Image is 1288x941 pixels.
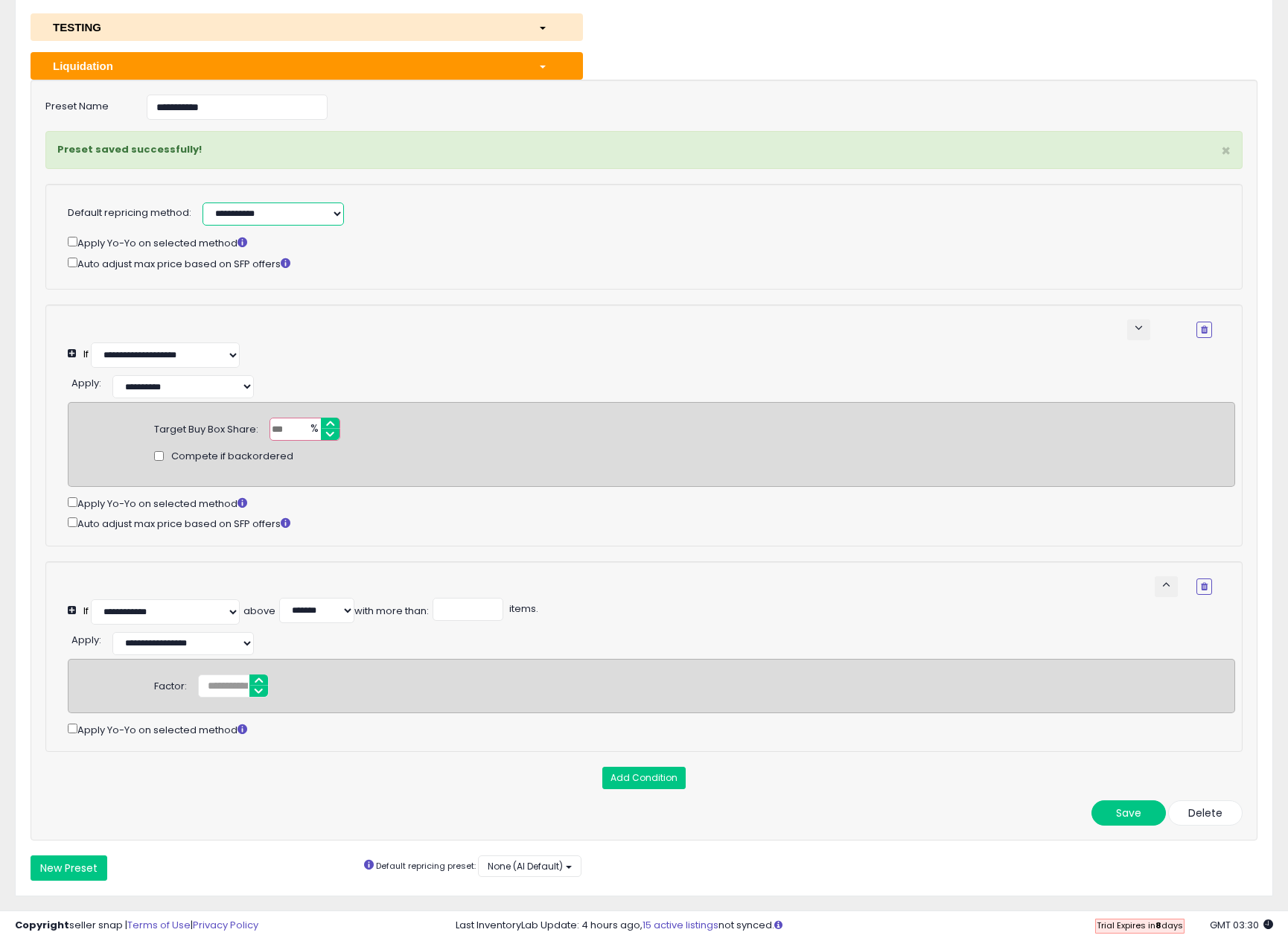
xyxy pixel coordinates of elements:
i: Click here to read more about un-synced listings. [774,920,782,930]
span: Apply [71,376,99,390]
span: % [302,418,325,441]
span: None (AI Default) [488,860,563,873]
div: TESTING [42,19,527,35]
span: keyboard_arrow_up [1159,578,1173,592]
div: Last InventoryLab Update: 4 hours ago, not synced. [456,919,1274,933]
div: with more than: [354,605,429,619]
button: Add Condition [602,767,686,789]
div: Auto adjust max price based on SFP offers [68,514,1235,532]
div: Apply Yo-Yo on selected method [68,494,1235,511]
div: Target Buy Box Share: [154,418,258,437]
button: None (AI Default) [478,855,581,877]
i: Remove Condition [1201,325,1208,334]
div: Factor: [154,674,187,694]
span: Apply [71,633,99,647]
button: × [1221,143,1231,159]
div: : [71,371,101,391]
label: Preset Name [34,95,136,114]
button: Save [1091,800,1166,826]
button: Delete [1168,800,1243,826]
a: Privacy Policy [193,918,258,932]
div: : [71,628,101,648]
strong: Copyright [15,918,69,932]
span: items. [507,602,538,616]
div: above [243,605,275,619]
strong: Preset saved successfully! [57,142,202,156]
button: TESTING [31,13,583,41]
button: keyboard_arrow_down [1127,319,1150,340]
a: 15 active listings [643,918,718,932]
div: Auto adjust max price based on SFP offers [68,255,1212,272]
span: Compete if backordered [171,450,293,464]
span: × [1221,140,1231,162]
b: 8 [1155,919,1161,931]
span: Trial Expires in days [1097,919,1183,931]
div: seller snap | | [15,919,258,933]
button: New Preset [31,855,107,881]
div: Apply Yo-Yo on selected method [68,721,1235,738]
span: keyboard_arrow_down [1132,321,1146,335]
label: Default repricing method: [68,206,191,220]
i: Remove Condition [1201,582,1208,591]
a: Terms of Use [127,918,191,932]
span: 2025-09-6 03:30 GMT [1210,918,1273,932]
button: Liquidation [31,52,583,80]
button: keyboard_arrow_up [1155,576,1178,597]
small: Default repricing preset: [376,860,476,872]
div: Liquidation [42,58,527,74]
div: Apply Yo-Yo on selected method [68,234,1212,251]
